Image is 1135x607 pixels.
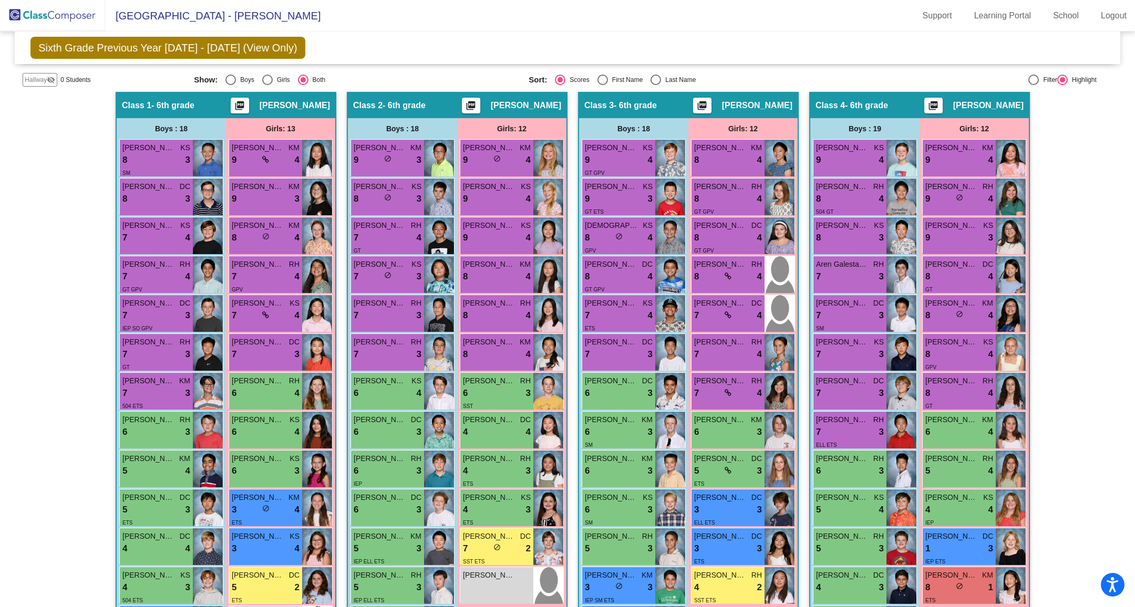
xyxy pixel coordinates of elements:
mat-icon: picture_as_pdf [696,100,708,115]
a: Support [914,7,961,24]
span: KS [874,142,884,153]
span: 4 [417,231,421,245]
span: - 6th grade [383,100,426,111]
span: [PERSON_NAME] [122,375,175,386]
span: 6 [354,386,358,400]
span: [PERSON_NAME] [694,142,747,153]
span: KM [520,337,531,348]
span: 7 [122,386,127,400]
span: 9 [463,231,468,245]
span: KS [411,181,421,192]
span: [PERSON_NAME] [585,142,637,153]
span: [PERSON_NAME] [816,375,869,386]
a: Logout [1092,7,1135,24]
span: 0 Students [60,75,90,85]
span: [PERSON_NAME] [953,100,1024,111]
span: 4 [185,231,190,245]
span: 8 [463,270,468,284]
span: 4 [757,386,762,400]
mat-icon: picture_as_pdf [927,100,940,115]
span: 3 [417,153,421,167]
span: SM [816,326,824,331]
span: [PERSON_NAME][GEOGRAPHIC_DATA] [925,375,978,386]
span: 3 [417,309,421,322]
span: KM [982,298,993,309]
mat-icon: picture_as_pdf [465,100,477,115]
span: GPV [925,364,936,370]
span: 7 [816,270,821,284]
span: [PERSON_NAME] [585,181,637,192]
span: DC [642,337,653,348]
span: 3 [295,348,300,361]
span: 7 [232,348,236,361]
span: 8 [694,231,699,245]
span: 9 [585,153,590,167]
span: [PERSON_NAME] [925,259,978,270]
span: 3 [185,348,190,361]
span: [PERSON_NAME] [463,181,515,192]
span: Class 2 [353,100,383,111]
span: 7 [354,270,358,284]
span: KM [982,142,993,153]
span: [PERSON_NAME] [354,298,406,309]
span: DC [180,298,190,309]
span: [PERSON_NAME] [463,220,515,231]
span: [PERSON_NAME] [585,298,637,309]
span: 4 [295,231,300,245]
button: Print Students Details [231,98,249,113]
mat-radio-group: Select an option [529,75,855,85]
span: 3 [417,192,421,206]
span: DC [642,259,653,270]
span: 3 [879,231,884,245]
span: 7 [232,309,236,322]
span: 7 [122,270,127,284]
span: RH [180,259,190,270]
div: Girls: 12 [920,118,1029,139]
span: RH [289,259,300,270]
span: 8 [122,192,127,206]
span: 4 [757,192,762,206]
span: [PERSON_NAME] [354,142,406,153]
div: Boys : 18 [117,118,226,139]
span: do_not_disturb_alt [384,194,391,201]
span: IEP SO GPV [122,326,152,331]
span: 7 [122,348,127,361]
span: KS [983,337,993,348]
span: 4 [185,270,190,284]
span: RH [180,337,190,348]
span: 4 [648,153,653,167]
span: [PERSON_NAME] [816,337,869,348]
span: 4 [295,386,300,400]
span: 9 [925,192,930,206]
span: 4 [526,153,531,167]
button: Print Students Details [693,98,711,113]
span: KM [410,142,421,153]
span: do_not_disturb_alt [384,155,391,162]
span: [PERSON_NAME] [232,298,284,309]
span: KM [751,142,762,153]
span: 9 [232,153,236,167]
span: 3 [185,192,190,206]
span: KM [520,142,531,153]
span: do_not_disturb_alt [956,310,963,318]
span: [PERSON_NAME] [925,142,978,153]
button: Print Students Details [924,98,943,113]
span: 7 [354,309,358,322]
span: [PERSON_NAME] [232,375,284,386]
span: KS [411,259,421,270]
div: Boys : 19 [810,118,920,139]
span: 8 [463,348,468,361]
span: [PERSON_NAME] [925,337,978,348]
span: 6 [585,386,590,400]
span: [PERSON_NAME] [463,259,515,270]
span: 8 [925,270,930,284]
span: [PERSON_NAME] [122,220,175,231]
span: 4 [988,386,993,400]
span: [PERSON_NAME] [585,259,637,270]
span: 4 [757,348,762,361]
span: KM [520,259,531,270]
span: Class 4 [816,100,845,111]
span: ETS [585,326,595,331]
span: RH [520,298,531,309]
span: [PERSON_NAME] [816,298,869,309]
